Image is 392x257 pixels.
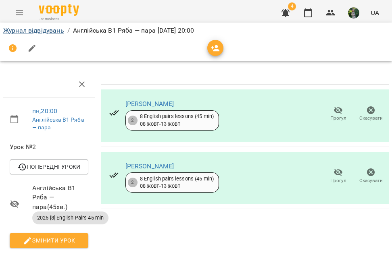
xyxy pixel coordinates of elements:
[359,115,383,122] span: Скасувати
[330,115,346,122] span: Прогул
[128,178,138,187] div: 2
[10,160,88,174] button: Попередні уроки
[140,175,214,190] div: 8 English pairs lessons (45 min) 08 жовт - 13 жовт
[10,233,88,248] button: Змінити урок
[322,165,354,187] button: Прогул
[16,236,82,245] span: Змінити урок
[10,142,88,152] span: Урок №2
[354,165,387,187] button: Скасувати
[354,103,387,125] button: Скасувати
[73,26,194,35] p: Англійська В1 Ряба — пара [DATE] 20:00
[39,17,79,22] span: For Business
[67,26,70,35] li: /
[39,4,79,16] img: Voopty Logo
[32,116,84,131] a: Англійська В1 Ряба — пара
[32,214,108,222] span: 2025 [8] English Pairs 45 min
[322,103,354,125] button: Прогул
[140,113,214,128] div: 8 English pairs lessons (45 min) 08 жовт - 13 жовт
[128,116,138,125] div: 2
[3,27,64,34] a: Журнал відвідувань
[32,107,57,115] a: пн , 20:00
[367,5,382,20] button: UA
[3,26,389,35] nav: breadcrumb
[288,2,296,10] span: 4
[16,162,82,172] span: Попередні уроки
[125,100,174,108] a: [PERSON_NAME]
[125,162,174,170] a: [PERSON_NAME]
[359,177,383,184] span: Скасувати
[10,3,29,23] button: Menu
[348,7,359,19] img: 429a96cc9ef94a033d0b11a5387a5960.jfif
[330,177,346,184] span: Прогул
[32,183,88,212] span: Англійська В1 Ряба — пара ( 45 хв. )
[371,8,379,17] span: UA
